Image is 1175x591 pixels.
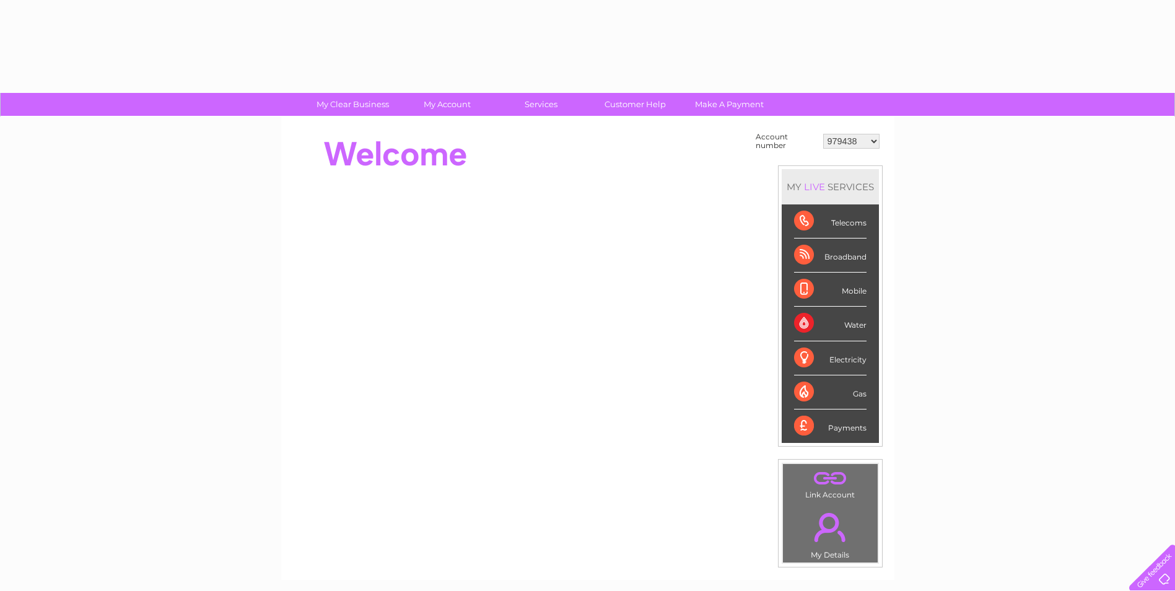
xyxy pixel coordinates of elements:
a: . [786,467,875,489]
div: Payments [794,409,867,443]
div: Water [794,307,867,341]
div: Mobile [794,273,867,307]
div: Broadband [794,239,867,273]
a: My Clear Business [302,93,404,116]
a: My Account [396,93,498,116]
td: Account number [753,129,820,153]
div: Gas [794,375,867,409]
a: Make A Payment [678,93,780,116]
div: MY SERVICES [782,169,879,204]
a: Customer Help [584,93,686,116]
div: Telecoms [794,204,867,239]
div: LIVE [802,181,828,193]
td: My Details [782,502,878,563]
div: Electricity [794,341,867,375]
td: Link Account [782,463,878,502]
a: Services [490,93,592,116]
a: . [786,506,875,549]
